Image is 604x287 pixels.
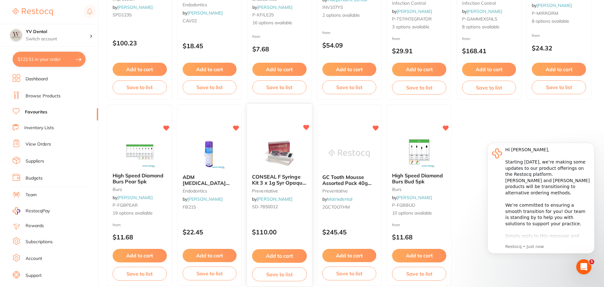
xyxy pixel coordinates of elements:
button: Add to cart [392,63,446,76]
span: 16 options available [252,20,307,26]
h4: YV Dental [26,29,90,35]
a: Support [26,273,42,279]
a: Dashboard [26,76,48,82]
button: Add to cart [113,63,167,76]
img: CONSEAL F Syringe Kit 3 x 1g Syr Opaque White & Etch LV [259,137,300,169]
span: SPD1235 [113,12,132,18]
span: ADM [MEDICAL_DATA] Cryogenic Tooth [183,174,230,192]
span: P-TSTINTEGRATOR [392,16,432,22]
span: INV107YS [322,4,343,10]
b: CONSEAL F Syringe Kit 3 x 1g Syr Opaque White & Etch LV [252,174,307,186]
button: Add to cart [462,63,516,76]
a: Rewards [26,223,44,229]
a: [PERSON_NAME] [257,4,292,10]
b: ADM Frostbite Cryogenic Tooth [183,174,237,186]
a: [PERSON_NAME] [187,196,223,202]
a: Restocq Logo [13,5,53,19]
span: from [532,33,540,38]
button: Add to cart [532,63,586,76]
a: [PERSON_NAME] [397,195,432,200]
span: RestocqPay [26,208,50,214]
p: $18.45 [183,42,237,49]
span: 3 options available [392,24,446,30]
button: Save to list [322,80,377,94]
span: CONSEAL F Syringe Kit 3 x 1g Syr Opaque White & Etch LV [252,174,306,192]
a: [PERSON_NAME] [117,195,153,200]
button: Save to list [252,80,307,94]
p: $24.32 [532,44,586,52]
a: [PERSON_NAME] [397,9,432,14]
span: GC Tooth Mousse Assorted Pack 40g Tube (10) [322,174,372,192]
span: by [113,4,153,10]
small: burs [113,187,167,192]
span: by [322,196,352,202]
span: 8 options available [462,24,516,30]
img: YV Dental [10,29,22,42]
span: by [113,195,153,200]
span: 2GCTOOTHM [322,204,350,210]
a: [PERSON_NAME] [467,9,502,14]
span: from [392,36,400,41]
span: P-KFILE25 [252,12,274,18]
span: SD-7850012 [252,204,278,210]
span: P-MIRRORM [532,10,558,16]
span: from [322,30,331,35]
button: Save to list [113,80,167,94]
span: from [462,36,470,41]
img: RestocqPay [13,207,20,215]
button: $122.51 in your order [13,52,85,67]
span: CAV02 [183,18,197,24]
span: 2 options available [322,12,377,19]
button: Add to cart [183,63,237,76]
b: High Speed Diamond Burs Bud 5pk [392,173,446,184]
span: High Speed Diamond Burs Bud 5pk [392,172,443,184]
p: $245.45 [322,228,377,236]
p: Switch account [26,36,90,42]
button: Save to list [252,267,307,281]
img: GC Tooth Mousse Assorted Pack 40g Tube (10) [329,138,370,169]
a: [PERSON_NAME] [257,196,292,202]
a: Subscriptions [26,239,53,245]
button: Add to cart [183,249,237,262]
a: RestocqPay [13,207,50,215]
small: infection control [462,1,516,6]
button: Add to cart [252,249,307,263]
a: Team [26,192,37,198]
a: [PERSON_NAME] [187,10,223,16]
a: Budgets [26,175,43,181]
span: from [252,34,261,39]
img: High Speed Diamond Burs Bud 5pk [399,136,440,168]
button: Save to list [532,80,586,94]
p: $7.68 [252,45,307,53]
button: Save to list [462,81,516,95]
iframe: Intercom live chat [576,259,591,274]
small: endodontics [183,188,237,193]
p: Message from Restocq, sent Just now [27,111,112,116]
button: Save to list [392,267,446,281]
button: Add to cart [252,63,307,76]
span: 19 options available [113,210,167,216]
iframe: Intercom notifications message [478,133,604,270]
span: by [532,3,572,8]
button: Save to list [322,267,377,280]
span: by [252,4,292,10]
a: [PERSON_NAME] [537,3,572,8]
span: by [183,10,223,16]
span: 5 [589,259,594,264]
span: 8 options available [532,18,586,25]
span: P-FGBPEAR [113,202,138,208]
b: GC Tooth Mousse Assorted Pack 40g Tube (10) [322,174,377,186]
p: $100.23 [113,39,167,47]
span: by [392,195,432,200]
a: View Orders [26,141,51,147]
p: $22.45 [183,228,237,236]
a: Matrixdental [327,196,352,202]
span: High Speed Diamond Burs Pear 5pk [113,172,163,184]
button: Add to cart [322,63,377,76]
a: Favourites [25,109,47,115]
img: High Speed Diamond Burs Pear 5pk [119,136,160,168]
a: Inventory Lists [24,125,54,131]
p: $11.68 [113,233,167,241]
